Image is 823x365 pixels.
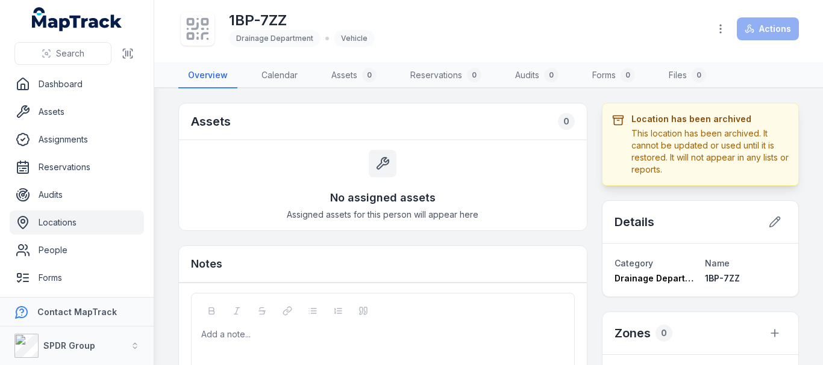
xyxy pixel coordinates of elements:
[14,42,111,65] button: Search
[32,7,122,31] a: MapTrack
[10,293,144,317] a: Reports
[252,63,307,88] a: Calendar
[330,189,436,206] h3: No assigned assets
[178,63,237,88] a: Overview
[43,340,95,351] strong: SPDR Group
[322,63,386,88] a: Assets0
[191,256,222,272] h3: Notes
[659,63,716,88] a: Files0
[615,273,706,283] span: Drainage Department
[334,30,375,47] div: Vehicle
[236,34,313,43] span: Drainage Department
[558,113,575,130] div: 0
[692,68,706,82] div: 0
[10,266,144,290] a: Forms
[287,209,478,221] span: Assigned assets for this person will appear here
[505,63,568,88] a: Audits0
[615,325,651,342] h2: Zones
[544,68,559,82] div: 0
[56,48,84,60] span: Search
[631,127,789,176] div: This location has been archived. It cannot be updated or used until it is restored. It will not a...
[10,155,144,179] a: Reservations
[10,238,144,262] a: People
[401,63,491,88] a: Reservations0
[467,68,481,82] div: 0
[656,325,672,342] div: 0
[705,258,730,268] span: Name
[583,63,645,88] a: Forms0
[631,113,789,125] h3: Location has been archived
[229,11,375,30] h1: 1BP-7ZZ
[621,68,635,82] div: 0
[705,273,740,283] span: 1BP-7ZZ
[615,258,653,268] span: Category
[10,183,144,207] a: Audits
[362,68,377,82] div: 0
[10,72,144,96] a: Dashboard
[10,100,144,124] a: Assets
[191,113,231,130] h2: Assets
[615,213,654,230] h2: Details
[10,127,144,152] a: Assignments
[10,210,144,235] a: Locations
[37,307,117,317] strong: Contact MapTrack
